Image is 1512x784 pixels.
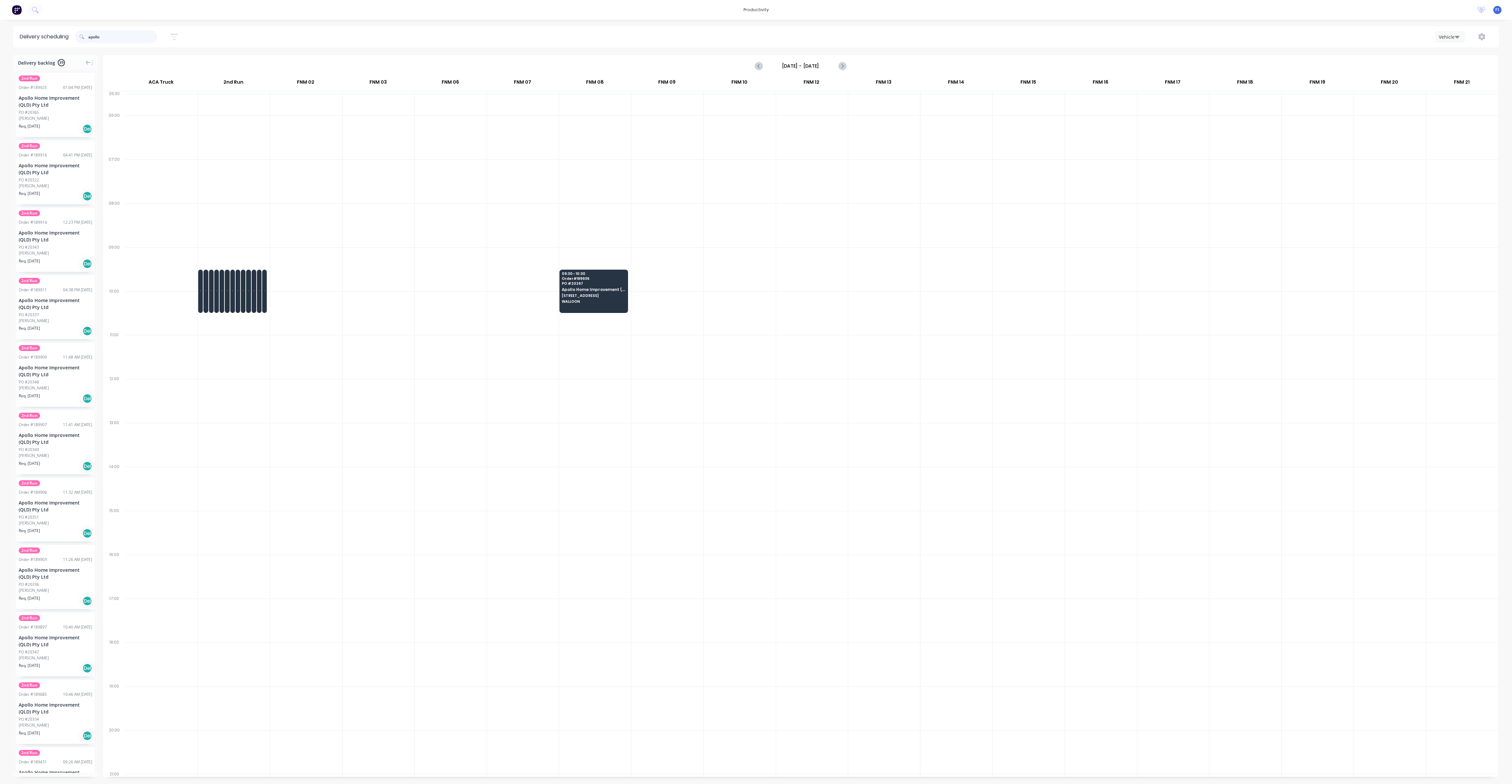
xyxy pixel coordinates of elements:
span: 29 CORYMBIA PL (STORE) [227,294,227,298]
div: FNM 10 [703,76,775,91]
div: Apollo Home Improvement (QLD) Pty Ltd [19,634,92,648]
div: Del [82,191,92,201]
div: 17:00 [103,595,125,639]
div: [PERSON_NAME] [19,183,92,189]
div: 10:00 [103,287,125,331]
span: # 189894 [238,277,238,280]
div: 04:41 PM [DATE] [63,152,92,158]
span: Req. [DATE] [19,730,40,736]
div: 21:00 [103,770,125,778]
div: 18:00 [103,638,125,682]
div: Order # 189911 [19,287,47,293]
span: Req. [DATE] [19,123,40,129]
div: PO #20365 [19,110,39,115]
div: 2nd Run [198,76,269,91]
span: # 189633 [254,277,254,280]
span: Req. [DATE] [19,258,40,264]
div: 13:00 [103,419,125,463]
div: Apollo Home Improvement (QLD) Pty Ltd [19,432,92,445]
span: 09:30 [254,272,254,276]
div: 04:38 PM [DATE] [63,287,92,293]
span: 2nd Run [19,345,40,351]
div: FNM 12 [776,76,848,91]
div: PO #20351 [19,514,39,520]
div: FNM 21 [1426,76,1498,91]
div: Apollo Home Improvement (QLD) Pty Ltd [19,229,92,243]
span: Req. [DATE] [19,461,40,466]
div: 11:41 AM [DATE] [63,422,92,428]
span: Req. [DATE] [19,325,40,331]
div: PO #20322 [19,177,39,183]
div: [PERSON_NAME] [19,318,92,324]
span: [PERSON_NAME] [238,299,238,303]
div: Del [82,394,92,403]
div: PO #20347 [19,649,39,655]
div: Del [82,326,92,336]
div: 09:00 [103,243,125,287]
div: FNM 14 [920,76,992,91]
span: F1 [1495,7,1500,13]
img: Factory [12,5,22,15]
div: [PERSON_NAME] [19,250,92,256]
div: Order # 189907 [19,422,47,428]
div: Apollo Home Improvement (QLD) Pty Ltd [19,162,92,176]
div: FNM 17 [1137,76,1209,91]
div: Order # 189903 [19,557,47,563]
div: FNM 06 [414,76,486,91]
span: 29 CORYMBIA PL (STORE) [238,294,238,298]
span: 2nd Run [19,143,40,149]
span: Delivery backlog [18,59,55,66]
span: 2nd Run [19,278,40,284]
div: Order # 189916 [19,152,47,158]
span: Apollo Home Improvement (QLD) Pty Ltd [238,287,238,292]
div: [PERSON_NAME] [19,722,92,728]
span: 39 [58,59,65,66]
div: FNM 19 [1281,76,1353,91]
div: FNM 13 [848,76,920,91]
div: PO #20349 [19,447,39,453]
div: ACA Truck [125,76,197,91]
div: Apollo Home Improvement (QLD) Pty Ltd [19,567,92,580]
div: 19:00 [103,682,125,726]
div: Del [82,596,92,606]
div: Apollo Home Improvement (QLD) Pty Ltd [19,94,92,108]
div: Del [82,461,92,471]
div: 11:32 AM [DATE] [63,489,92,495]
div: 07:00 [103,155,125,199]
span: Req. [DATE] [19,663,40,669]
span: # 188890 [227,277,227,280]
div: FNM 16 [1064,76,1136,91]
div: 12:23 PM [DATE] [63,219,92,225]
div: Apollo Home Improvement (QLD) Pty Ltd [19,769,92,783]
div: 15:00 [103,507,125,551]
div: Order # 189909 [19,354,47,360]
div: 11:26 AM [DATE] [63,557,92,563]
div: Delivery scheduling [13,26,75,47]
button: Vehicle [1435,31,1465,43]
